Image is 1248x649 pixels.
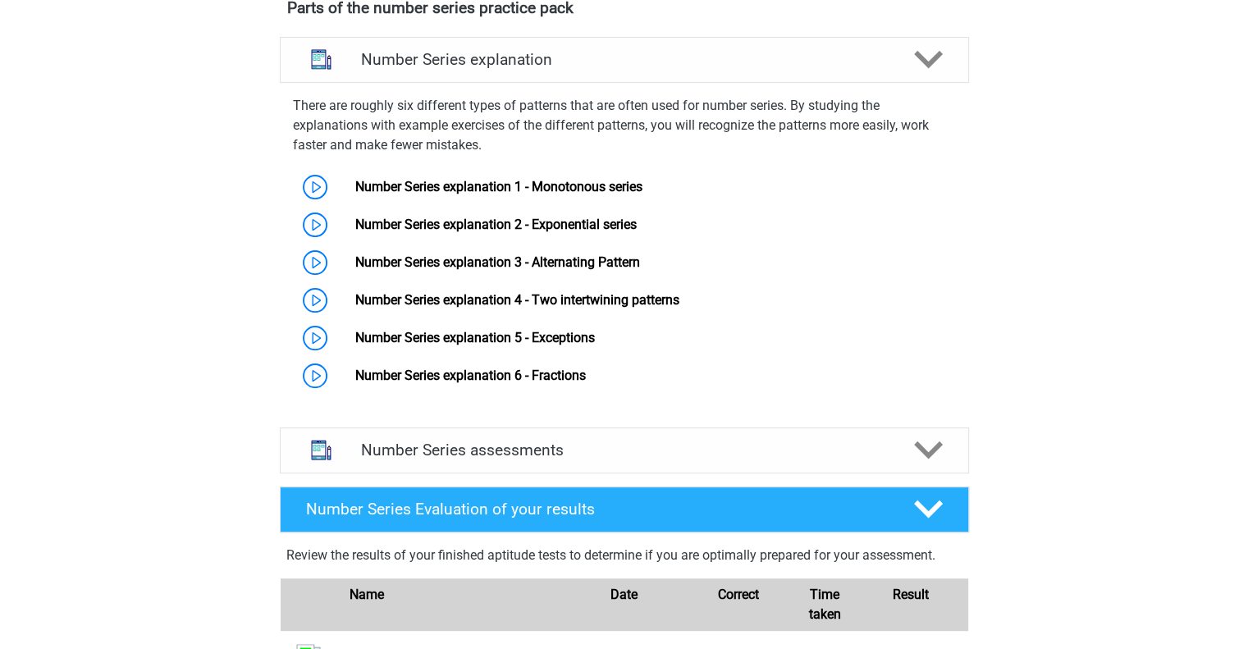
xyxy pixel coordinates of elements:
a: Number Series explanation 3 - Alternating Pattern [355,254,640,270]
p: Review the results of your finished aptitude tests to determine if you are optimally prepared for... [286,546,962,565]
h4: Number Series assessments [361,441,888,459]
a: assessments Number Series assessments [273,427,976,473]
a: Number Series explanation 5 - Exceptions [355,330,595,345]
a: explanations Number Series explanation [273,37,976,83]
img: number series explanations [300,39,342,80]
a: Number Series explanation 1 - Monotonous series [355,179,642,194]
p: There are roughly six different types of patterns that are often used for number series. By study... [293,96,956,155]
h4: Number Series Evaluation of your results [306,500,888,519]
div: Time taken [796,585,853,624]
div: Result [853,585,968,624]
a: Number Series explanation 2 - Exponential series [355,217,637,232]
div: Correct [681,585,796,624]
a: Number Series explanation 6 - Fractions [355,368,586,383]
a: Number Series Evaluation of your results [273,487,976,532]
div: Name [337,585,566,624]
h4: Number Series explanation [361,50,888,69]
a: Number Series explanation 4 - Two intertwining patterns [355,292,679,308]
img: number series assessments [300,429,342,471]
div: Date [567,585,682,624]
